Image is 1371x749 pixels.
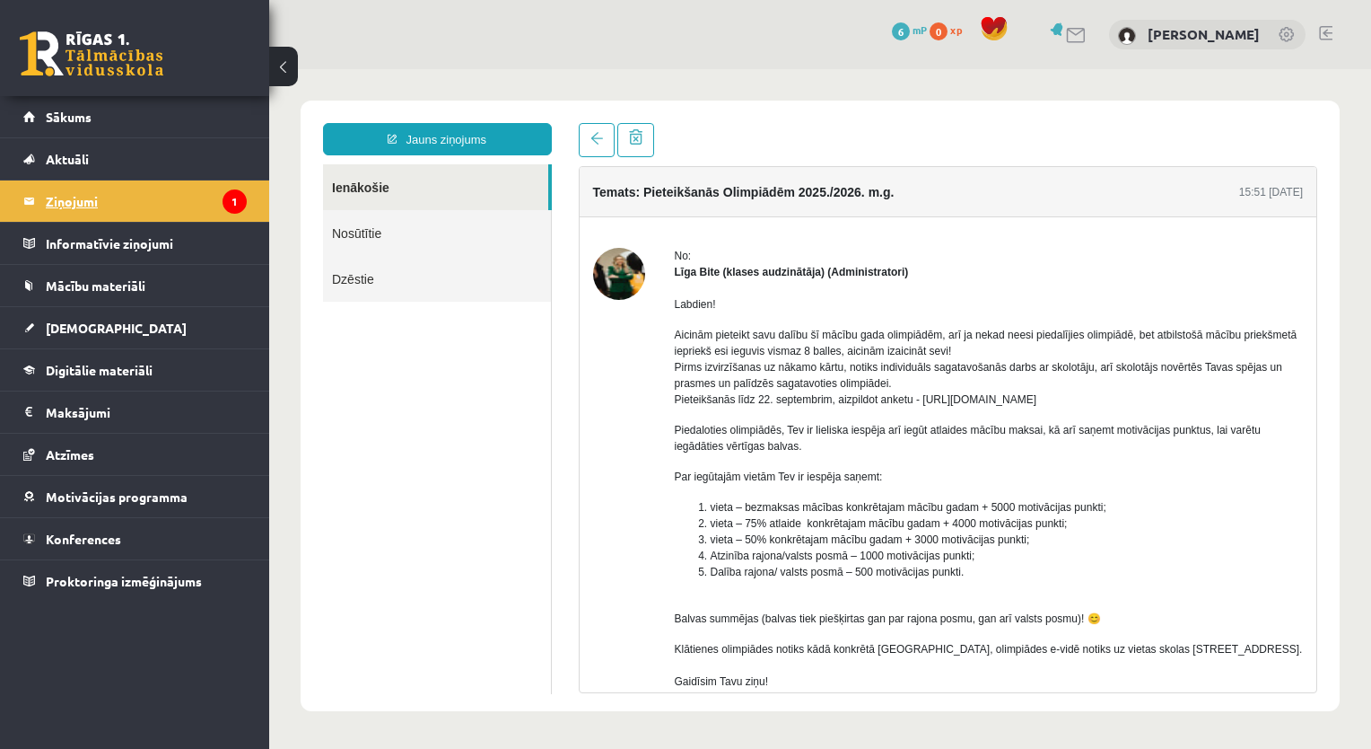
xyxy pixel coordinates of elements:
img: Ritvars Kleins [1118,27,1136,45]
h4: Temats: Pieteikšanās Olimpiādēm 2025./2026. m.g. [324,116,625,130]
p: Aicinām pieteikt savu dalību šī mācību gada olimpiādēm, arī ja nekad neesi piedalījies olimpiādē,... [406,258,1035,339]
span: Konferences [46,531,121,547]
p: Par iegūtajām vietām Tev ir iespēja saņemt: [406,400,1035,416]
a: [PERSON_NAME] [1148,25,1260,43]
i: 1 [223,189,247,214]
li: vieta – bezmaksas mācības konkrētajam mācību gadam + 5000 motivācijas punkti; [441,430,1035,446]
a: Ziņojumi1 [23,181,247,222]
div: 15:51 [DATE] [970,115,1034,131]
p: Labdien! [406,227,1035,243]
a: Sākums [23,96,247,137]
a: 0 xp [930,22,971,37]
li: vieta – 75% atlaide konkrētajam mācību gadam + 4000 motivācijas punkti; [441,446,1035,463]
span: Digitālie materiāli [46,362,153,378]
p: Piedaloties olimpiādēs, Tev ir lieliska iespēja arī iegūt atlaides mācību maksai, kā arī saņemt m... [406,353,1035,385]
li: Atzinība rajona/valsts posmā – 1000 motivācijas punkti; [441,479,1035,495]
span: Mācību materiāli [46,278,145,294]
a: Proktoringa izmēģinājums [23,560,247,602]
strong: Līga Bite (klases audzinātāja) (Administratori) [406,197,640,209]
li: vieta – 50% konkrētajam mācību gadam + 3000 motivācijas punkti; [441,463,1035,479]
span: mP [913,22,927,37]
a: Dzēstie [54,187,282,233]
p: Balvas summējas (balvas tiek piešķirtas gan par rajona posmu, gan arī valsts posmu)! 😊 [406,542,1035,558]
legend: Informatīvie ziņojumi [46,223,247,264]
a: [DEMOGRAPHIC_DATA] [23,307,247,348]
span: [DEMOGRAPHIC_DATA] [46,320,187,336]
legend: Ziņojumi [46,181,247,222]
a: Aktuāli [23,138,247,180]
span: 0 [930,22,947,40]
a: Jauns ziņojums [54,54,283,86]
span: Atzīmes [46,446,94,463]
a: Motivācijas programma [23,476,247,517]
a: Maksājumi [23,392,247,433]
img: Līga Bite (klases audzinātāja) [324,179,376,231]
a: Konferences [23,518,247,560]
span: Sākums [46,109,92,125]
p: Klātienes olimpiādes notiks kādā konkrētā [GEOGRAPHIC_DATA], olimpiādes e-vidē notiks uz vietas s... [406,572,1035,621]
a: Ienākošie [54,95,279,141]
a: Informatīvie ziņojumi [23,223,247,264]
span: Motivācijas programma [46,489,188,505]
legend: Maksājumi [46,392,247,433]
a: 6 mP [892,22,927,37]
div: No: [406,179,1035,195]
a: Digitālie materiāli [23,349,247,391]
a: Mācību materiāli [23,265,247,306]
span: Proktoringa izmēģinājums [46,573,202,589]
span: Aktuāli [46,151,89,167]
a: Rīgas 1. Tālmācības vidusskola [20,31,163,76]
span: xp [950,22,962,37]
li: Dalība rajona/ valsts posmā – 500 motivācijas punkti. [441,495,1035,511]
a: Nosūtītie [54,141,282,187]
span: 6 [892,22,910,40]
a: Atzīmes [23,434,247,475]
